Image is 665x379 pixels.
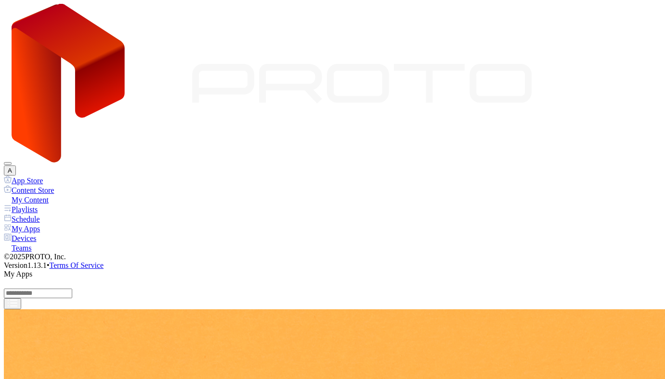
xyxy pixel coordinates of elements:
[4,176,661,185] a: App Store
[4,204,661,214] a: Playlists
[4,224,661,233] a: My Apps
[4,253,661,261] div: © 2025 PROTO, Inc.
[4,185,661,195] a: Content Store
[4,214,661,224] a: Schedule
[4,270,661,278] div: My Apps
[4,243,661,253] a: Teams
[4,165,16,176] button: A
[4,233,661,243] a: Devices
[4,195,661,204] a: My Content
[50,261,104,269] a: Terms Of Service
[4,261,50,269] span: Version 1.13.1 •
